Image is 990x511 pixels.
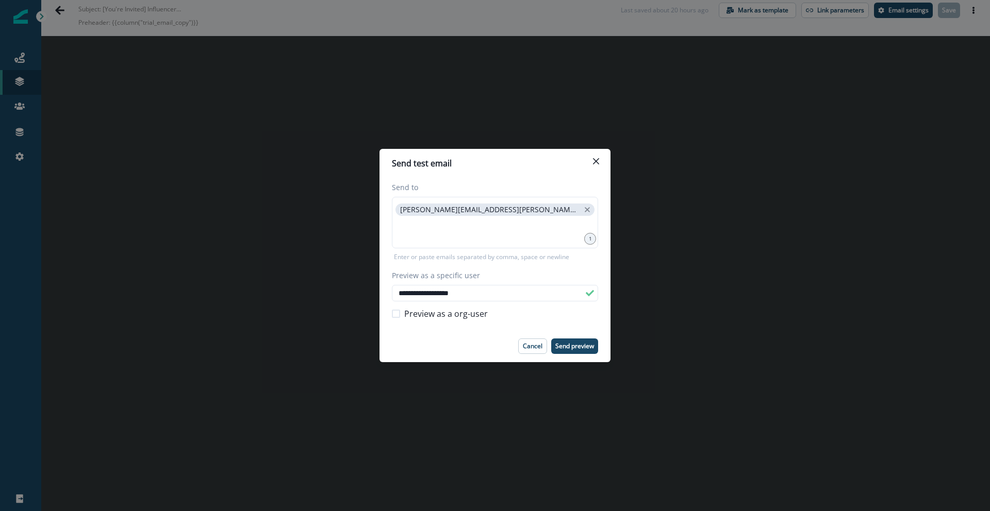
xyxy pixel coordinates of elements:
p: Enter or paste emails separated by comma, space or newline [392,252,571,262]
button: Cancel [518,338,547,354]
button: Close [588,153,604,169]
p: Cancel [523,343,542,350]
button: Send preview [551,338,598,354]
div: 1 [584,233,596,245]
p: Send preview [555,343,594,350]
p: Send test email [392,157,452,169]
label: Preview as a specific user [392,270,592,281]
label: Send to [392,182,592,193]
span: Preview as a org-user [404,308,488,320]
p: [PERSON_NAME][EMAIL_ADDRESS][PERSON_NAME][DOMAIN_NAME] [400,206,580,214]
button: close [583,205,592,215]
